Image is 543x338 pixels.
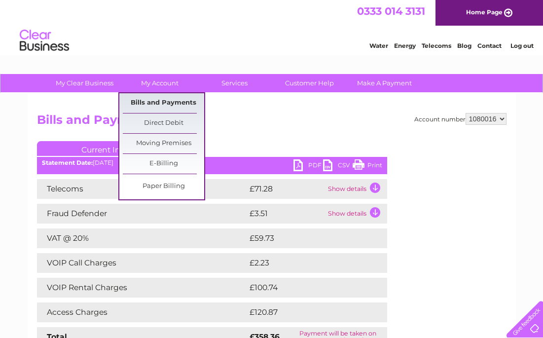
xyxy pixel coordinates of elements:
[123,177,204,196] a: Paper Billing
[123,93,204,113] a: Bills and Payments
[326,204,387,224] td: Show details
[323,159,353,174] a: CSV
[247,253,364,273] td: £2.23
[247,204,326,224] td: £3.51
[247,228,367,248] td: £59.73
[37,302,247,322] td: Access Charges
[293,159,323,174] a: PDF
[37,159,387,166] div: [DATE]
[457,42,471,49] a: Blog
[37,278,247,298] td: VOIP Rental Charges
[123,154,204,174] a: E-Billing
[269,74,350,92] a: Customer Help
[123,113,204,133] a: Direct Debit
[394,42,416,49] a: Energy
[123,134,204,153] a: Moving Premises
[37,228,247,248] td: VAT @ 20%
[422,42,451,49] a: Telecoms
[37,141,185,156] a: Current Invoice
[510,42,534,49] a: Log out
[369,42,388,49] a: Water
[42,159,93,166] b: Statement Date:
[344,74,425,92] a: Make A Payment
[247,278,369,298] td: £100.74
[37,179,247,199] td: Telecoms
[414,113,507,125] div: Account number
[247,179,326,199] td: £71.28
[326,179,387,199] td: Show details
[37,253,247,273] td: VOIP Call Charges
[39,5,505,48] div: Clear Business is a trading name of Verastar Limited (registered in [GEOGRAPHIC_DATA] No. 3667643...
[37,204,247,224] td: Fraud Defender
[194,74,275,92] a: Services
[477,42,502,49] a: Contact
[19,26,70,56] img: logo.png
[353,159,382,174] a: Print
[37,113,507,132] h2: Bills and Payments
[247,302,369,322] td: £120.87
[44,74,125,92] a: My Clear Business
[119,74,200,92] a: My Account
[357,5,425,17] a: 0333 014 3131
